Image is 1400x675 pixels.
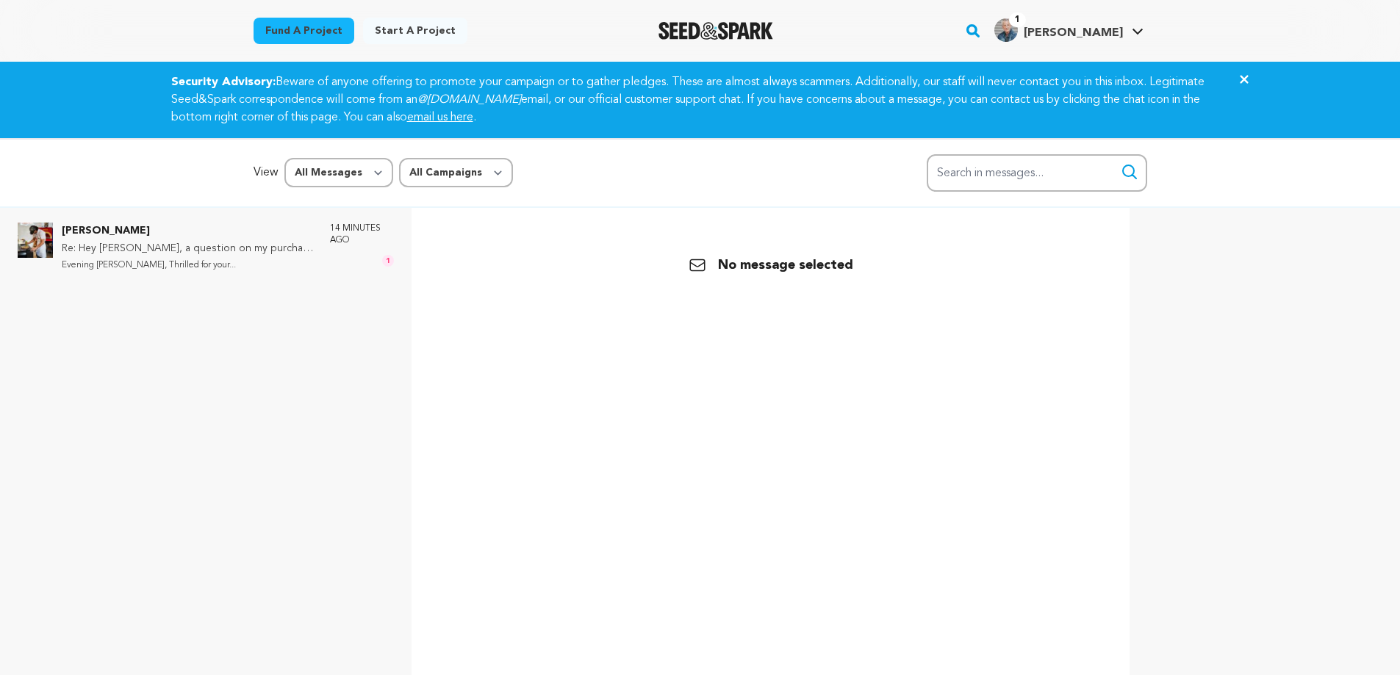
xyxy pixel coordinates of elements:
span: 1 [382,255,394,267]
input: Search in messages... [927,154,1147,192]
img: Ben Baron Photo [18,223,53,258]
span: Michael N.'s Profile [991,15,1146,46]
p: View [254,164,279,181]
img: cd547b173aa47afa.jpg [994,18,1018,42]
p: Evening [PERSON_NAME], Thrilled for your... [62,257,315,274]
a: email us here [407,112,473,123]
p: No message selected [689,255,853,275]
span: [PERSON_NAME] [1024,27,1123,39]
p: Re: Hey [PERSON_NAME], a question on my purchase [DATE] [62,240,315,258]
div: Michael N.'s Profile [994,18,1123,42]
a: Seed&Spark Homepage [658,22,774,40]
p: 14 minutes ago [330,223,394,246]
a: Start a project [363,18,467,44]
span: 1 [1009,12,1026,27]
p: [PERSON_NAME] [62,223,315,240]
img: Seed&Spark Logo Dark Mode [658,22,774,40]
a: Michael N.'s Profile [991,15,1146,42]
em: @[DOMAIN_NAME] [417,94,521,106]
strong: Security Advisory: [171,76,276,88]
a: Fund a project [254,18,354,44]
div: Beware of anyone offering to promote your campaign or to gather pledges. These are almost always ... [154,73,1247,126]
